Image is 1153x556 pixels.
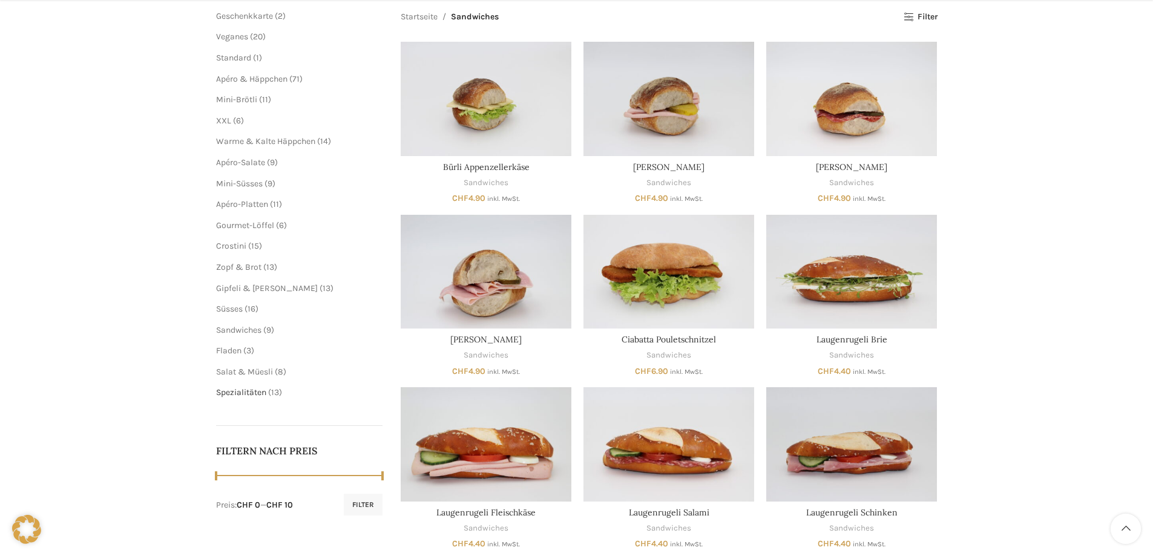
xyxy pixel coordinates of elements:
[670,368,703,376] small: inkl. MwSt.
[629,507,709,518] a: Laugenrugeli Salami
[436,507,536,518] a: Laugenrugeli Fleischkäse
[452,193,468,203] span: CHF
[216,199,268,209] span: Apéro-Platten
[266,500,293,510] span: CHF 10
[216,241,246,251] a: Crostini
[452,193,485,203] bdi: 4.90
[216,11,273,21] a: Geschenkkarte
[646,523,691,534] a: Sandwiches
[818,193,851,203] bdi: 4.90
[633,162,705,172] a: [PERSON_NAME]
[279,220,284,231] span: 6
[266,325,271,335] span: 9
[216,53,251,63] span: Standard
[344,494,383,515] button: Filter
[401,215,571,329] a: Bürli Schinken
[216,444,383,457] h5: Filtern nach Preis
[216,499,293,511] div: Preis: —
[829,523,874,534] a: Sandwiches
[766,387,937,501] a: Laugenrugeli Schinken
[1111,514,1141,544] a: Scroll to top button
[216,74,287,84] span: Apéro & Häppchen
[401,387,571,501] a: Laugenrugeli Fleischkäse
[216,31,248,42] a: Veganes
[816,162,887,172] a: [PERSON_NAME]
[216,325,261,335] a: Sandwiches
[237,500,260,510] span: CHF 0
[853,540,885,548] small: inkl. MwSt.
[818,193,834,203] span: CHF
[806,507,898,518] a: Laugenrugeli Schinken
[248,304,255,314] span: 16
[766,215,937,329] a: Laugenrugeli Brie
[443,162,530,172] a: Bürli Appenzellerkäse
[583,215,754,329] a: Ciabatta Pouletschnitzel
[635,193,668,203] bdi: 4.90
[646,350,691,361] a: Sandwiches
[670,540,703,548] small: inkl. MwSt.
[216,116,231,126] a: XXL
[216,220,274,231] a: Gourmet-Löffel
[216,283,318,293] a: Gipfeli & [PERSON_NAME]
[818,366,851,376] bdi: 4.40
[487,540,520,548] small: inkl. MwSt.
[216,345,241,356] a: Fladen
[278,11,283,21] span: 2
[583,42,754,155] a: Bürli Fleischkäse
[451,10,499,24] span: Sandwiches
[271,387,279,397] span: 13
[278,367,283,377] span: 8
[818,538,851,549] bdi: 4.40
[236,116,241,126] span: 6
[268,178,272,189] span: 9
[262,94,268,105] span: 11
[401,10,438,24] a: Startseite
[635,538,651,549] span: CHF
[450,334,522,345] a: [PERSON_NAME]
[766,42,937,155] a: Bürli Salami
[452,366,468,376] span: CHF
[635,366,651,376] span: CHF
[452,538,485,549] bdi: 4.40
[646,177,691,189] a: Sandwiches
[853,368,885,376] small: inkl. MwSt.
[292,74,300,84] span: 71
[818,366,834,376] span: CHF
[464,350,508,361] a: Sandwiches
[401,42,571,155] a: Bürli Appenzellerkäse
[216,136,315,146] a: Warme & Kalte Häppchen
[320,136,328,146] span: 14
[818,538,834,549] span: CHF
[216,178,263,189] a: Mini-Süsses
[487,195,520,203] small: inkl. MwSt.
[251,241,259,251] span: 15
[216,367,273,377] a: Salat & Müesli
[622,334,716,345] a: Ciabatta Pouletschnitzel
[635,366,668,376] bdi: 6.90
[216,304,243,314] a: Süsses
[266,262,274,272] span: 13
[401,10,499,24] nav: Breadcrumb
[273,199,279,209] span: 11
[635,538,668,549] bdi: 4.40
[253,31,263,42] span: 20
[216,262,261,272] a: Zopf & Brot
[216,157,265,168] span: Apéro-Salate
[829,177,874,189] a: Sandwiches
[904,12,937,22] a: Filter
[216,94,257,105] a: Mini-Brötli
[464,177,508,189] a: Sandwiches
[452,366,485,376] bdi: 4.90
